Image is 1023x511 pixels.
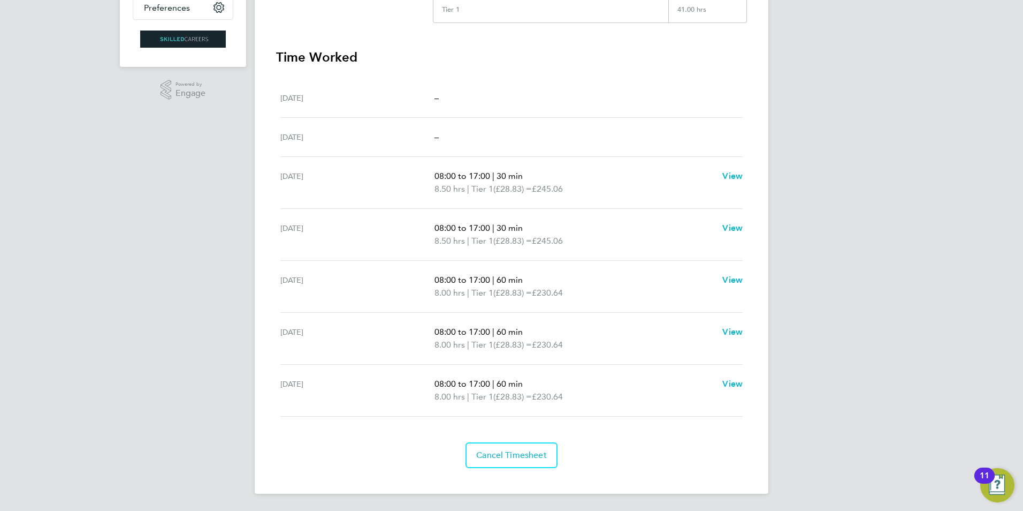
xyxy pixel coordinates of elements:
span: 08:00 to 17:00 [434,275,490,285]
div: 41.00 hrs [668,5,746,22]
div: Tier 1 [442,5,460,14]
div: [DATE] [280,378,434,403]
span: £230.64 [532,392,563,402]
span: £230.64 [532,340,563,350]
span: Tier 1 [471,287,493,299]
span: – [434,132,439,142]
a: View [722,170,743,183]
span: £245.06 [532,184,563,194]
span: £245.06 [532,236,563,246]
span: View [722,327,743,337]
span: Tier 1 [471,339,493,351]
span: | [492,327,494,337]
span: Preferences [144,3,190,13]
span: 8.50 hrs [434,184,465,194]
div: [DATE] [280,222,434,247]
a: View [722,326,743,339]
span: 60 min [497,327,523,337]
span: 08:00 to 17:00 [434,327,490,337]
button: Open Resource Center, 11 new notifications [980,468,1014,502]
div: [DATE] [280,274,434,299]
span: (£28.83) = [493,236,532,246]
span: Tier 1 [471,235,493,247]
span: | [492,171,494,181]
span: 30 min [497,171,523,181]
span: | [492,223,494,233]
span: 60 min [497,275,523,285]
span: View [722,379,743,389]
span: (£28.83) = [493,340,532,350]
span: Engage [175,89,205,98]
span: £230.64 [532,288,563,298]
span: View [722,275,743,285]
span: Tier 1 [471,390,493,403]
span: 08:00 to 17:00 [434,171,490,181]
span: Tier 1 [471,183,493,196]
span: Cancel Timesheet [476,450,547,461]
div: [DATE] [280,170,434,196]
span: | [467,392,469,402]
span: | [467,236,469,246]
span: 8.50 hrs [434,236,465,246]
a: Go to home page [133,31,233,48]
span: 30 min [497,223,523,233]
a: View [722,378,743,390]
span: Powered by [175,80,205,89]
span: 08:00 to 17:00 [434,223,490,233]
div: [DATE] [280,326,434,351]
span: | [467,340,469,350]
span: 08:00 to 17:00 [434,379,490,389]
button: Cancel Timesheet [465,442,558,468]
span: 8.00 hrs [434,392,465,402]
span: | [492,275,494,285]
span: View [722,171,743,181]
span: (£28.83) = [493,392,532,402]
span: 60 min [497,379,523,389]
span: View [722,223,743,233]
a: View [722,274,743,287]
span: (£28.83) = [493,288,532,298]
img: skilledcareers-logo-retina.png [140,31,226,48]
div: [DATE] [280,92,434,104]
span: | [467,184,469,194]
span: 8.00 hrs [434,288,465,298]
a: View [722,222,743,235]
div: 11 [980,476,989,490]
h3: Time Worked [276,49,747,66]
div: [DATE] [280,131,434,144]
span: (£28.83) = [493,184,532,194]
span: – [434,93,439,103]
span: | [467,288,469,298]
span: 8.00 hrs [434,340,465,350]
a: Powered byEngage [161,80,206,100]
span: | [492,379,494,389]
